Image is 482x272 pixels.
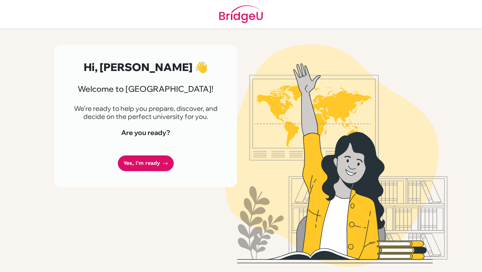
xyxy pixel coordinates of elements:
[118,155,174,171] a: Yes, I'm ready
[70,61,221,73] h2: Hi, [PERSON_NAME] 👋
[70,129,221,137] h4: Are you ready?
[70,105,221,121] p: We're ready to help you prepare, discover, and decide on the perfect university for you.
[70,84,221,94] h3: Welcome to [GEOGRAPHIC_DATA]!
